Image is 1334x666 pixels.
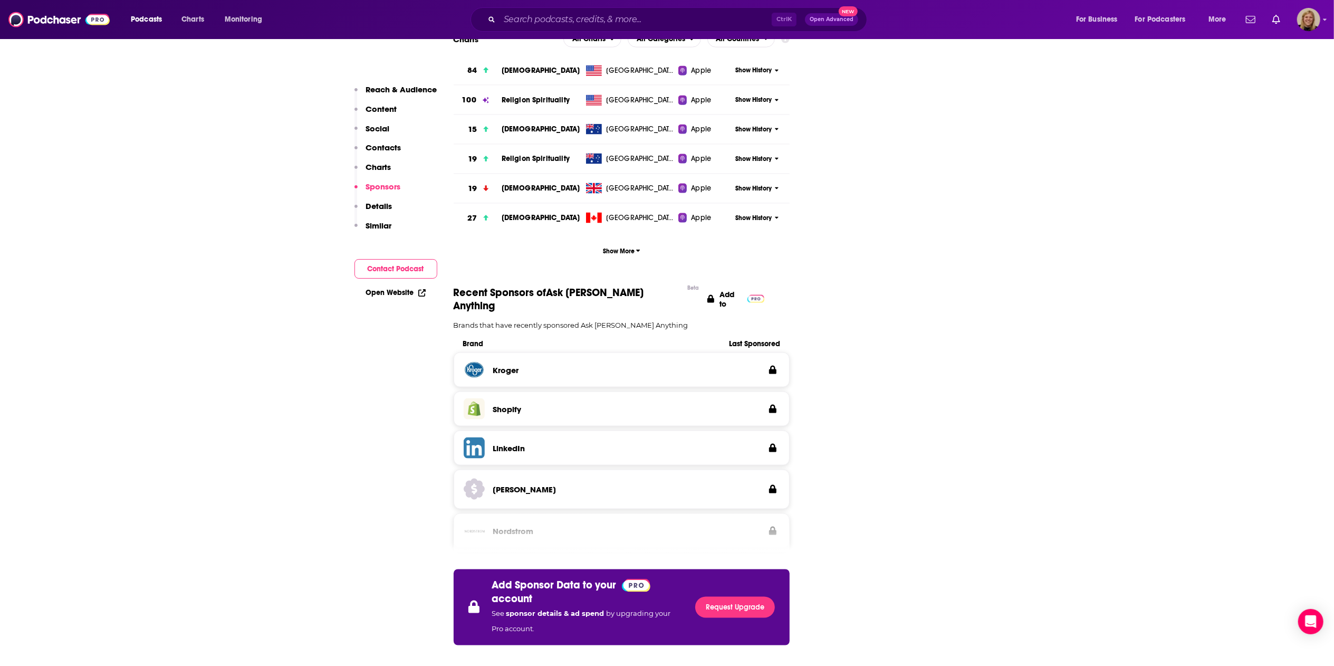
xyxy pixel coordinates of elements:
span: Recent Sponsors of Ask [PERSON_NAME] Anything [454,286,683,312]
span: Canada [606,213,675,223]
span: Monitoring [225,12,262,27]
button: Show History [732,66,782,75]
a: Charts [175,11,210,28]
a: Religion Spirituality [502,96,570,104]
img: Podchaser - Follow, Share and Rate Podcasts [8,9,110,30]
h2: Platforms [563,31,621,47]
p: Reach & Audience [366,84,437,94]
span: Australia [606,124,675,135]
span: United States [606,95,675,106]
span: Apple [691,124,711,135]
h3: [PERSON_NAME] [493,484,556,494]
p: Brands that have recently sponsored Ask [PERSON_NAME] Anything [454,321,790,329]
button: Show History [732,125,782,134]
a: Apple [678,183,732,194]
button: Show profile menu [1297,8,1320,31]
a: [DEMOGRAPHIC_DATA] [502,66,580,75]
span: For Business [1076,12,1118,27]
p: account [492,592,533,605]
div: Search podcasts, credits, & more... [481,7,877,32]
button: Content [354,104,397,123]
img: Pro Logo [747,295,765,303]
a: [DEMOGRAPHIC_DATA] [502,125,580,134]
a: Request Upgrade [695,597,775,618]
span: For Podcasters [1135,12,1186,27]
span: Apple [691,183,711,194]
p: Contacts [366,142,401,153]
h3: 84 [467,64,477,77]
span: Charts [181,12,204,27]
p: Add Sponsor Data to your [492,578,617,592]
a: 100 [454,85,502,115]
span: Apple [691,213,711,223]
span: United States [606,65,675,76]
span: All Countries [716,35,760,43]
p: Sponsors [366,182,401,192]
span: Show History [735,184,772,193]
a: Pro website [622,578,651,592]
button: open menu [628,31,701,47]
div: Open Intercom Messenger [1298,609,1323,634]
button: open menu [1069,11,1131,28]
a: [GEOGRAPHIC_DATA] [582,154,678,164]
span: Show History [735,214,772,223]
span: sponsor details & ad spend [506,609,607,617]
button: open menu [123,11,176,28]
h2: Charts [454,34,479,44]
a: Apple [678,124,732,135]
a: [GEOGRAPHIC_DATA] [582,65,678,76]
p: See by upgrading your Pro account. [492,605,683,637]
img: User Profile [1297,8,1320,31]
img: Kroger logo [464,359,485,380]
button: Open AdvancedNew [805,13,858,26]
a: Show notifications dropdown [1242,11,1260,28]
p: Similar [366,221,392,231]
h3: Shopify [493,404,522,414]
a: Apple [678,65,732,76]
a: Show notifications dropdown [1268,11,1284,28]
span: Apple [691,65,711,76]
p: Details [366,201,392,211]
span: Brand [463,339,712,348]
span: Show History [735,125,772,134]
span: Podcasts [131,12,162,27]
a: 15 [454,115,502,144]
button: Sponsors [354,182,401,201]
span: Logged in as avansolkema [1297,8,1320,31]
img: Shopify logo [464,398,485,420]
p: Content [366,104,397,114]
h3: 15 [468,123,477,136]
span: Open Advanced [810,17,853,22]
span: Ctrl K [772,13,796,26]
a: [DEMOGRAPHIC_DATA] [502,184,580,193]
span: Australia [606,154,675,164]
a: Apple [678,95,732,106]
button: Show History [732,214,782,223]
span: More [1208,12,1226,27]
img: Podchaser Pro [622,579,651,592]
button: Reach & Audience [354,84,437,104]
span: Apple [691,95,711,106]
button: Similar [354,221,392,240]
a: Open Website [366,288,426,297]
button: open menu [707,31,775,47]
a: Add to [707,286,764,312]
button: Show History [732,184,782,193]
p: Social [366,123,390,134]
button: Contact Podcast [354,259,437,279]
button: open menu [1201,11,1240,28]
h3: LinkedIn [493,443,525,453]
a: 27 [454,204,502,233]
h3: 19 [468,153,477,165]
button: Show History [732,155,782,164]
span: United Kingdom [606,183,675,194]
h3: 100 [462,94,476,106]
input: Search podcasts, credits, & more... [500,11,772,28]
span: [DEMOGRAPHIC_DATA] [502,213,580,222]
span: Religion Spirituality [502,154,570,163]
div: Beta [687,284,699,291]
a: [GEOGRAPHIC_DATA] [582,95,678,106]
button: Contacts [354,142,401,162]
